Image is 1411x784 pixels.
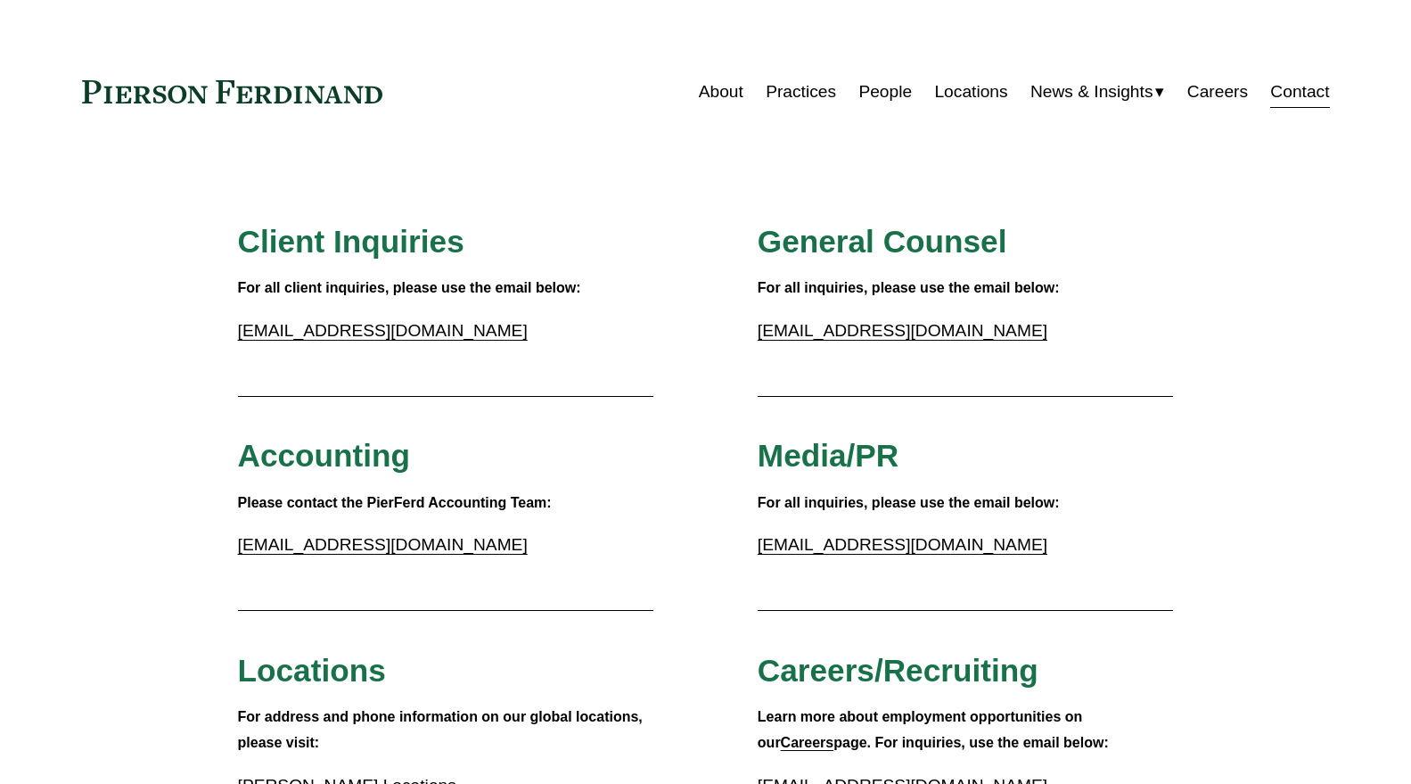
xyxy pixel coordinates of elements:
a: Careers [1187,75,1248,109]
a: [EMAIL_ADDRESS][DOMAIN_NAME] [238,321,528,340]
a: folder dropdown [1030,75,1165,109]
span: News & Insights [1030,77,1153,108]
a: About [699,75,743,109]
a: Practices [766,75,836,109]
strong: For address and phone information on our global locations, please visit: [238,709,647,750]
strong: Learn more about employment opportunities on our [758,709,1087,750]
span: Accounting [238,438,411,473]
a: Locations [934,75,1007,109]
strong: For all inquiries, please use the email below: [758,280,1060,295]
a: Contact [1270,75,1329,109]
span: Client Inquiries [238,224,464,259]
span: Media/PR [758,438,898,473]
a: [EMAIL_ADDRESS][DOMAIN_NAME] [758,535,1047,554]
a: People [858,75,912,109]
strong: page. For inquiries, use the email below: [833,735,1109,750]
a: [EMAIL_ADDRESS][DOMAIN_NAME] [758,321,1047,340]
a: Careers [781,735,834,750]
strong: For all inquiries, please use the email below: [758,495,1060,510]
span: General Counsel [758,224,1007,259]
a: [EMAIL_ADDRESS][DOMAIN_NAME] [238,535,528,554]
span: Locations [238,653,386,688]
strong: For all client inquiries, please use the email below: [238,280,581,295]
span: Careers/Recruiting [758,653,1038,688]
strong: Please contact the PierFerd Accounting Team: [238,495,552,510]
